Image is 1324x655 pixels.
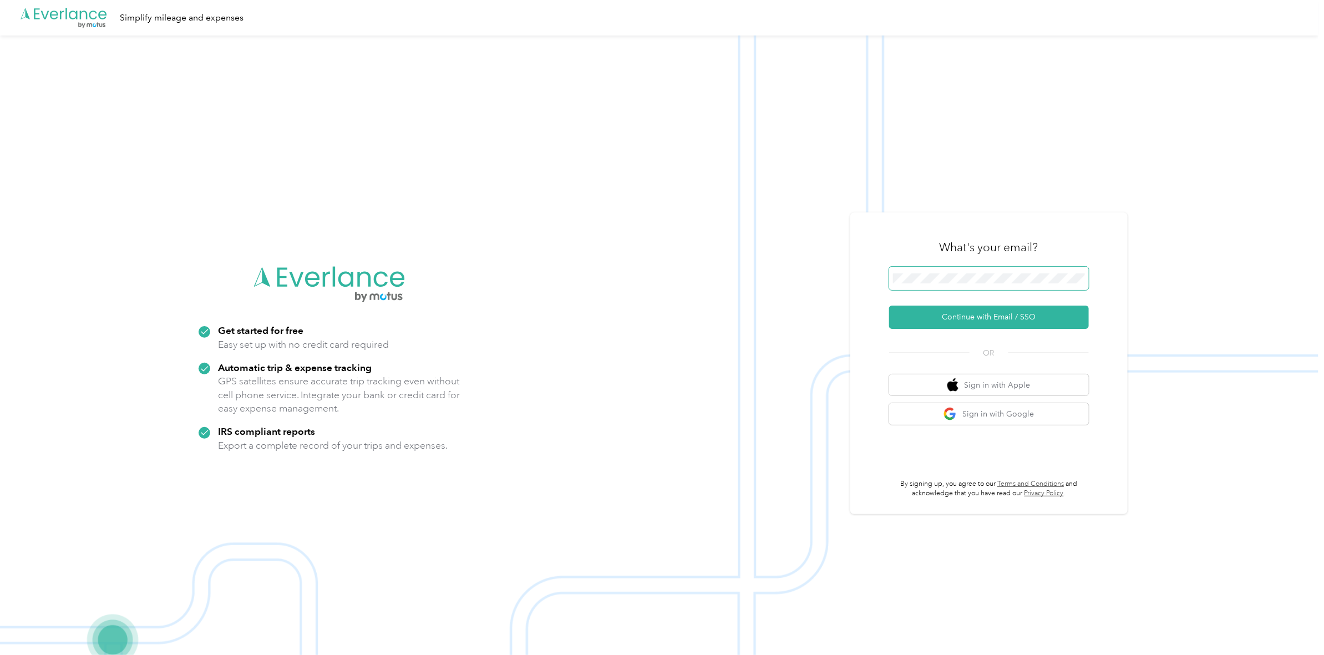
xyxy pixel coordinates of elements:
p: By signing up, you agree to our and acknowledge that you have read our . [889,479,1089,499]
a: Privacy Policy [1024,489,1064,497]
strong: Get started for free [218,324,303,336]
p: Export a complete record of your trips and expenses. [218,439,448,453]
strong: Automatic trip & expense tracking [218,362,372,373]
img: google logo [943,407,957,421]
img: apple logo [947,378,958,392]
div: Simplify mileage and expenses [120,11,244,25]
p: GPS satellites ensure accurate trip tracking even without cell phone service. Integrate your bank... [218,374,460,415]
button: google logoSign in with Google [889,403,1089,425]
p: Easy set up with no credit card required [218,338,389,352]
button: apple logoSign in with Apple [889,374,1089,396]
h3: What's your email? [940,240,1038,255]
strong: IRS compliant reports [218,425,315,437]
span: OR [970,347,1008,359]
a: Terms and Conditions [997,480,1064,488]
button: Continue with Email / SSO [889,306,1089,329]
